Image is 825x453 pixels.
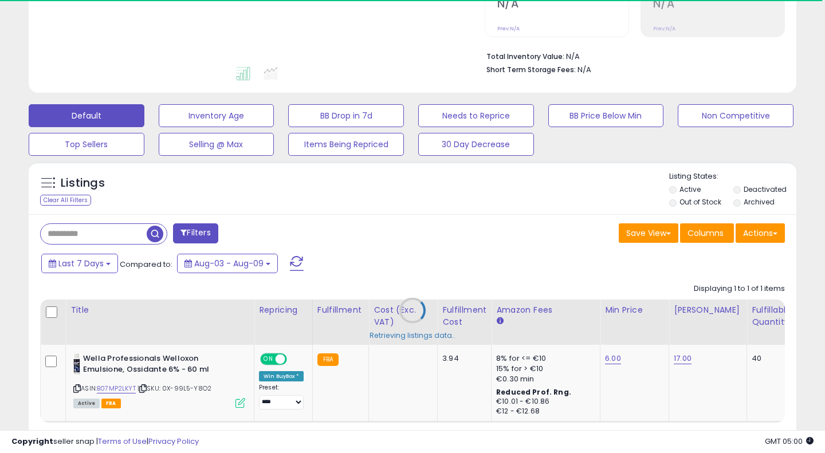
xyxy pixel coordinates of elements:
[159,104,274,127] button: Inventory Age
[418,133,534,156] button: 30 Day Decrease
[288,133,404,156] button: Items Being Repriced
[370,330,455,341] div: Retrieving listings data..
[288,104,404,127] button: BB Drop in 7d
[11,436,199,447] div: seller snap | |
[29,133,144,156] button: Top Sellers
[29,104,144,127] button: Default
[418,104,534,127] button: Needs to Reprice
[159,133,274,156] button: Selling @ Max
[11,436,53,447] strong: Copyright
[678,104,793,127] button: Non Competitive
[548,104,664,127] button: BB Price Below Min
